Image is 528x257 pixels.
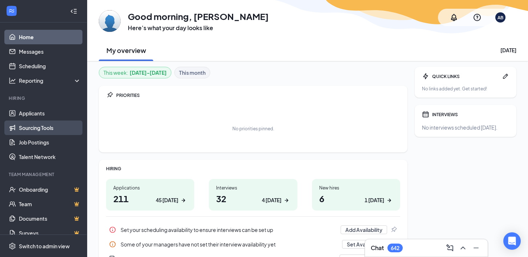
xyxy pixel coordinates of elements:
[19,106,81,121] a: Applicants
[9,95,80,101] div: Hiring
[106,179,194,211] a: Applications21145 [DATE]ArrowRight
[319,192,393,205] h1: 6
[19,197,81,211] a: TeamCrown
[391,245,399,251] div: 642
[422,73,429,80] svg: Bolt
[180,197,187,204] svg: ArrowRight
[70,8,77,15] svg: Collapse
[502,73,509,80] svg: Pen
[109,226,116,233] svg: Info
[19,226,81,240] a: SurveysCrown
[19,150,81,164] a: Talent Network
[19,242,70,250] div: Switch to admin view
[19,77,81,84] div: Reporting
[209,179,297,211] a: Interviews324 [DATE]ArrowRight
[232,126,274,132] div: No priorities pinned.
[19,121,81,135] a: Sourcing Tools
[341,225,387,234] button: Add Availability
[470,242,482,254] button: Minimize
[497,15,503,21] div: AB
[128,24,269,32] h3: Here’s what your day looks like
[128,10,269,23] h1: Good morning, [PERSON_NAME]
[450,13,458,22] svg: Notifications
[106,223,400,237] a: InfoSet your scheduling availability to ensure interviews can be set upAdd AvailabilityPin
[156,196,178,204] div: 45 [DATE]
[459,244,467,252] svg: ChevronUp
[216,185,290,191] div: Interviews
[312,179,400,211] a: New hires61 [DATE]ArrowRight
[319,185,393,191] div: New hires
[500,46,516,54] div: [DATE]
[9,171,80,178] div: Team Management
[19,135,81,150] a: Job Postings
[19,44,81,59] a: Messages
[9,77,16,84] svg: Analysis
[422,111,429,118] svg: Calendar
[113,192,187,205] h1: 211
[19,211,81,226] a: DocumentsCrown
[113,185,187,191] div: Applications
[386,197,393,204] svg: ArrowRight
[262,196,281,204] div: 4 [DATE]
[444,242,456,254] button: ComposeMessage
[283,197,290,204] svg: ArrowRight
[19,30,81,44] a: Home
[106,223,400,237] div: Set your scheduling availability to ensure interviews can be set up
[121,241,338,248] div: Some of your managers have not set their interview availability yet
[422,124,509,131] div: No interviews scheduled [DATE].
[472,244,480,252] svg: Minimize
[390,226,397,233] svg: Pin
[365,196,384,204] div: 1 [DATE]
[109,241,116,248] svg: Info
[106,237,400,252] div: Some of your managers have not set their interview availability yet
[8,7,15,15] svg: WorkstreamLogo
[130,69,167,77] b: [DATE] - [DATE]
[121,226,336,233] div: Set your scheduling availability to ensure interviews can be set up
[19,182,81,197] a: OnboardingCrown
[103,69,167,77] div: This week :
[19,59,81,73] a: Scheduling
[503,232,521,250] div: Open Intercom Messenger
[99,10,121,32] img: Amber Bush
[9,242,16,250] svg: Settings
[446,244,454,252] svg: ComposeMessage
[422,86,509,92] div: No links added yet. Get started!
[106,166,400,172] div: HIRING
[432,111,509,118] div: INTERVIEWS
[106,237,400,252] a: InfoSome of your managers have not set their interview availability yetSet AvailabilityPin
[457,242,469,254] button: ChevronUp
[179,69,206,77] b: This month
[116,92,400,98] div: PRIORITIES
[432,73,499,79] div: QUICK LINKS
[106,91,113,99] svg: Pin
[473,13,482,22] svg: QuestionInfo
[342,240,387,249] button: Set Availability
[106,46,146,55] h2: My overview
[371,244,384,252] h3: Chat
[216,192,290,205] h1: 32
